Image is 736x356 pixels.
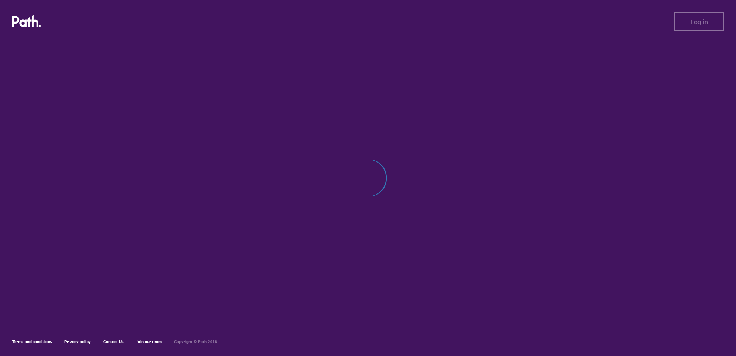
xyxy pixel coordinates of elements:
[136,339,162,344] a: Join our team
[64,339,91,344] a: Privacy policy
[103,339,124,344] a: Contact Us
[691,18,708,25] span: Log in
[12,339,52,344] a: Terms and conditions
[174,339,217,344] h6: Copyright © Path 2018
[674,12,724,31] button: Log in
